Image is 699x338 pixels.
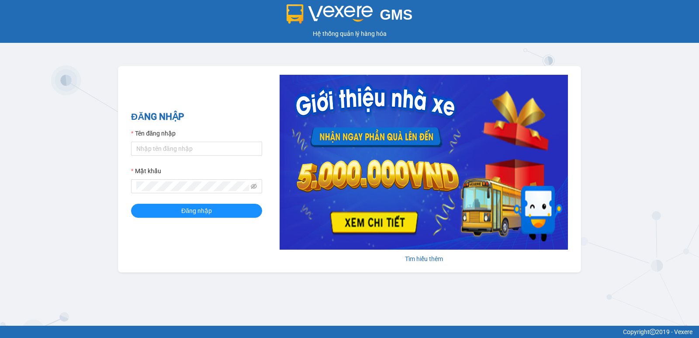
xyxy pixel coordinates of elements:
img: logo 2 [287,4,373,24]
span: eye-invisible [251,183,257,189]
span: GMS [380,7,412,23]
div: Copyright 2019 - Vexere [7,327,692,337]
div: Tìm hiểu thêm [280,254,568,264]
a: GMS [287,13,413,20]
input: Mật khẩu [136,181,249,191]
label: Mật khẩu [131,166,161,176]
span: Đăng nhập [181,206,212,216]
span: copyright [650,329,656,335]
h2: ĐĂNG NHẬP [131,110,262,124]
img: banner-0 [280,75,568,250]
div: Hệ thống quản lý hàng hóa [2,29,697,38]
label: Tên đăng nhập [131,129,176,138]
input: Tên đăng nhập [131,142,262,156]
button: Đăng nhập [131,204,262,218]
